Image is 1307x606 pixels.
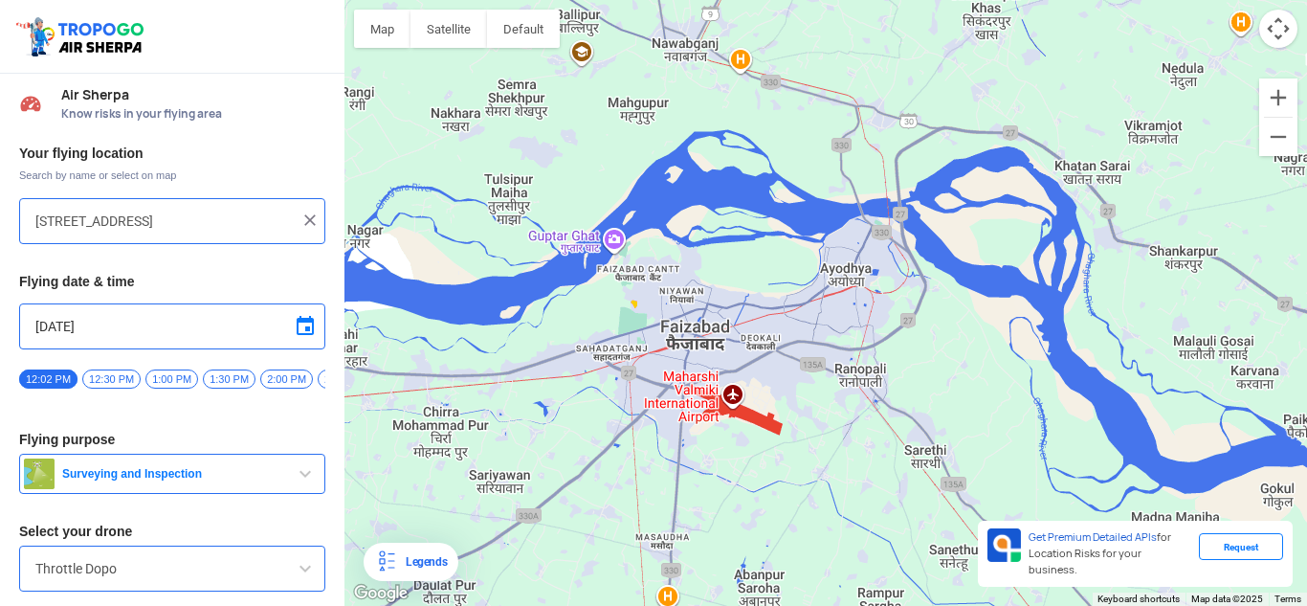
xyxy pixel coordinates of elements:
[19,168,325,183] span: Search by name or select on map
[19,146,325,160] h3: Your flying location
[55,466,294,482] span: Surveying and Inspection
[1199,533,1283,560] div: Request
[1029,530,1157,544] span: Get Premium Detailed APIs
[24,459,55,489] img: survey.png
[300,211,320,230] img: ic_close.png
[61,106,325,122] span: Know risks in your flying area
[1259,118,1297,156] button: Zoom out
[1097,593,1180,606] button: Keyboard shortcuts
[61,87,325,102] span: Air Sherpa
[349,581,412,606] a: Open this area in Google Maps (opens a new window)
[203,370,255,389] span: 1:30 PM
[410,10,487,48] button: Show satellite imagery
[987,528,1021,562] img: Premium APIs
[35,557,309,580] input: Search by name or Brand
[1021,528,1199,579] div: for Location Risks for your business.
[19,525,325,538] h3: Select your drone
[354,10,410,48] button: Show street map
[349,581,412,606] img: Google
[19,275,325,288] h3: Flying date & time
[260,370,313,389] span: 2:00 PM
[1259,79,1297,117] button: Zoom in
[35,315,309,338] input: Select Date
[14,14,150,58] img: ic_tgdronemaps.svg
[19,433,325,446] h3: Flying purpose
[19,454,325,494] button: Surveying and Inspection
[145,370,198,389] span: 1:00 PM
[1191,594,1263,604] span: Map data ©2025
[35,210,295,233] input: Search your flying location
[19,370,78,389] span: 12:02 PM
[375,550,398,573] img: Legends
[19,92,42,115] img: Risk Scores
[82,370,141,389] span: 12:30 PM
[1274,594,1301,604] a: Terms
[1259,10,1297,48] button: Map camera controls
[398,550,447,573] div: Legends
[318,370,370,389] span: 2:30 PM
